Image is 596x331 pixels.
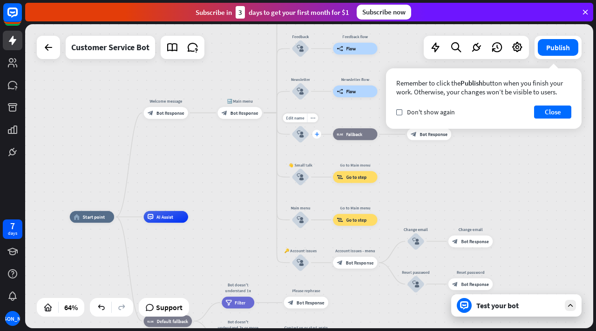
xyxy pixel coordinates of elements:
div: Go to Main menu [329,205,382,211]
div: 🔑 Account issues [283,248,318,254]
div: 7 [10,222,15,230]
div: Change email [444,226,497,232]
i: block_user_input [297,131,304,138]
div: 64% [61,300,81,315]
i: filter [226,299,232,305]
span: Support [156,300,183,315]
div: Go to Main menu [329,162,382,168]
i: block_user_input [412,238,419,245]
div: Customer Service Bot [71,36,149,59]
div: Subscribe now [357,5,411,20]
i: block_user_input [297,259,304,266]
span: Flow [346,46,356,52]
span: Edit name [286,115,304,120]
div: Newsletter [283,77,318,83]
div: [PERSON_NAME] [5,311,20,326]
i: block_bot_response [288,299,294,305]
button: Publish [538,39,578,56]
span: Bot Response [230,110,258,116]
span: Go to step [346,217,366,223]
span: Bot Response [420,131,447,137]
i: block_goto [337,174,343,180]
span: Bot Response [461,281,489,287]
div: Feedback flow [329,34,382,40]
div: Feedback [283,34,318,40]
button: Close [534,106,571,119]
i: home_2 [74,214,80,220]
span: AI Assist [156,214,173,220]
div: Test your bot [476,301,560,310]
i: plus [314,132,319,136]
i: block_bot_response [148,110,154,116]
i: block_bot_response [452,281,458,287]
div: Change email [398,226,433,232]
i: block_bot_response [411,131,417,137]
div: Remember to click the button when you finish your work. Otherwise, your changes won’t be visible ... [396,79,571,96]
div: Subscribe in days to get your first month for $1 [196,6,349,19]
span: Flow [346,88,356,94]
span: Go to step [346,174,366,180]
div: Newsletter flow [329,77,382,83]
div: 👋 Small talk [283,162,318,168]
span: Bot Response [156,110,184,116]
a: 7 days [3,219,22,239]
span: Bot Response [297,299,325,305]
i: block_bot_response [222,110,228,116]
span: Publish [461,79,482,87]
i: more_horiz [311,116,315,120]
div: 3 [236,6,245,19]
div: Account issues - menu [329,248,382,254]
div: Please rephrase [279,288,332,294]
i: block_user_input [297,216,304,223]
div: 🔙 Main menu [213,98,266,104]
div: Contact us or start again [279,324,332,331]
i: block_user_input [412,280,419,287]
div: Reset password [398,269,433,275]
div: Reset password [444,269,497,275]
i: block_fallback [148,318,154,324]
span: Don't show again [407,108,455,116]
span: Filter [235,299,245,305]
span: Bot Response [345,260,373,266]
i: block_bot_response [337,260,343,266]
span: Bot Response [461,238,489,245]
i: builder_tree [337,46,343,52]
i: block_bot_response [452,238,458,245]
i: block_fallback [337,131,343,137]
div: Welcome message [139,98,192,104]
i: block_user_input [297,45,304,52]
i: block_user_input [297,88,304,95]
div: days [8,230,17,237]
div: Main menu [283,205,318,211]
button: Open LiveChat chat widget [7,4,35,32]
span: Default fallback [157,318,188,324]
span: Start point [83,214,105,220]
i: builder_tree [337,88,343,94]
i: block_user_input [297,173,304,180]
div: Bot doesn't understand 2x or more [217,319,259,331]
span: Fallback [346,131,362,137]
i: block_goto [337,217,343,223]
div: Bot doesn't understand 1x [217,282,259,293]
